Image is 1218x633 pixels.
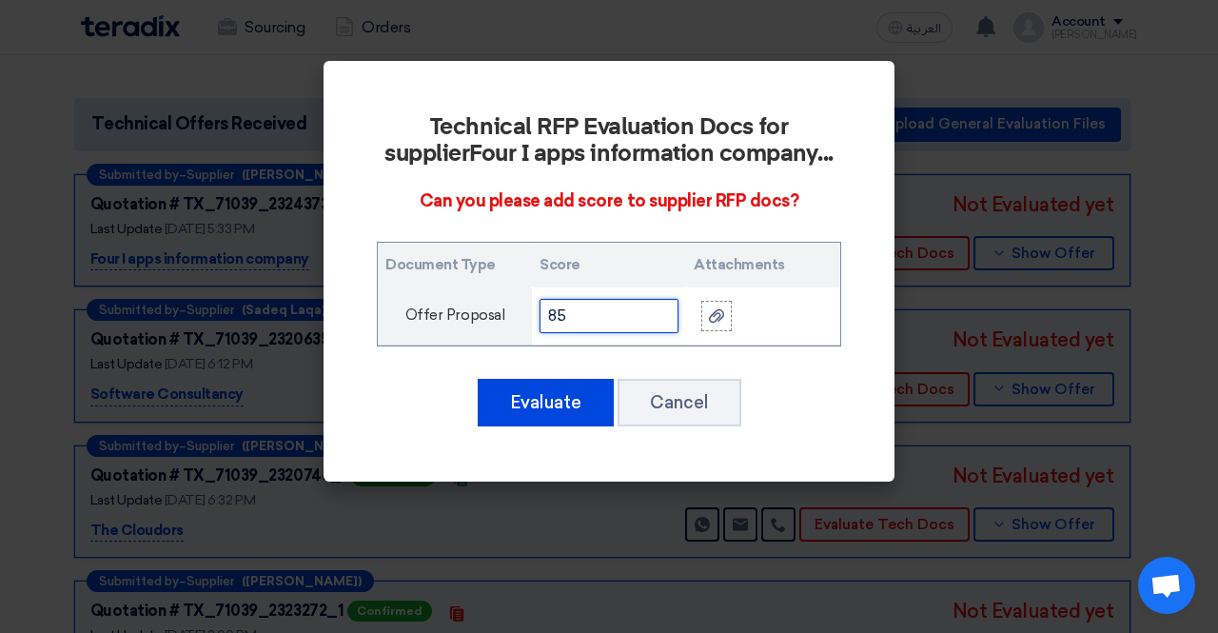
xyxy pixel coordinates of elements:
span: Can you please add score to supplier RFP docs? [420,190,799,211]
b: Four I apps information company [469,143,817,166]
th: Score [532,243,686,287]
th: Document Type [378,243,532,287]
input: Score.. [540,299,678,333]
a: Open chat [1138,557,1195,614]
h2: Technical RFP Evaluation Docs for supplier ... [377,114,841,168]
button: Cancel [618,379,741,426]
th: Attachments [686,243,840,287]
td: Offer Proposal [378,287,532,346]
button: Evaluate [478,379,614,426]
